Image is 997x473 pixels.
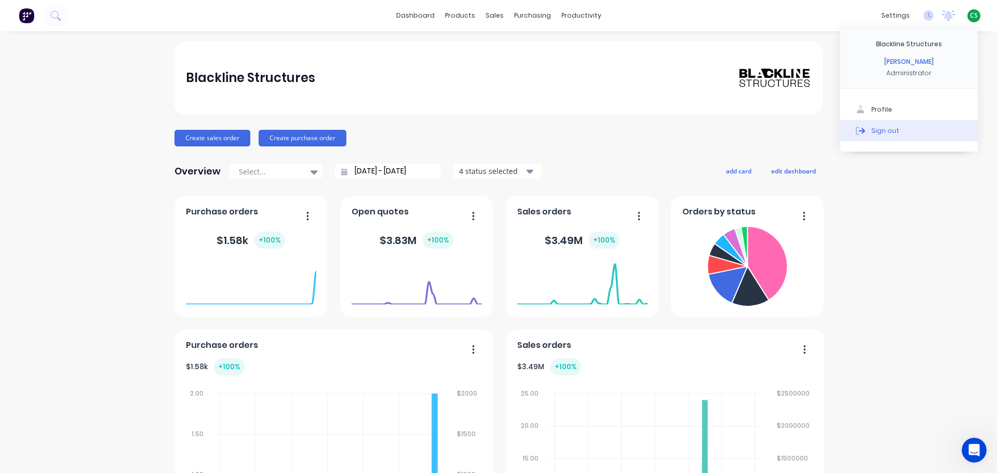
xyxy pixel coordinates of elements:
button: Sign out [840,120,978,141]
tspan: 1.50 [191,429,203,438]
div: 4 status selected [459,166,524,177]
img: Factory [19,8,34,23]
button: Create sales order [174,130,250,146]
tspan: $2000 [457,389,478,398]
span: Purchase orders [186,339,258,352]
div: Sign out [871,126,899,135]
span: CS [970,11,978,20]
button: Create purchase order [259,130,346,146]
div: settings [876,8,915,23]
tspan: $2000000 [777,421,810,430]
tspan: $2500000 [777,389,810,398]
div: Overview [174,161,221,182]
div: Blackline Structures [876,39,942,49]
button: Profile [840,99,978,120]
div: $ 1.58k [186,358,245,375]
tspan: 15.00 [522,454,538,463]
div: $ 3.49M [545,232,619,249]
iframe: Intercom live chat [962,438,987,463]
div: Blackline Structures [186,67,315,88]
div: + 100 % [214,358,245,375]
div: + 100 % [550,358,581,375]
div: $ 1.58k [217,232,285,249]
tspan: 2.00 [190,389,203,398]
div: + 100 % [589,232,619,249]
button: edit dashboard [764,164,823,178]
div: [PERSON_NAME] [884,57,934,66]
div: sales [480,8,509,23]
div: productivity [556,8,607,23]
button: add card [719,164,758,178]
div: Profile [871,105,892,114]
button: go back [7,4,26,24]
tspan: 20.00 [521,421,538,430]
div: purchasing [509,8,556,23]
div: $ 3.83M [380,232,453,249]
button: 4 status selected [453,164,542,179]
div: $ 3.49M [517,358,581,375]
span: Purchase orders [186,206,258,218]
span: Sales orders [517,206,571,218]
div: Administrator [886,69,932,78]
div: + 100 % [423,232,453,249]
span: Orders by status [682,206,756,218]
div: products [440,8,480,23]
span: Open quotes [352,206,409,218]
tspan: 25.00 [521,389,538,398]
img: Blackline Structures [738,67,811,88]
a: dashboard [391,8,440,23]
tspan: $1500 [457,429,476,438]
div: + 100 % [254,232,285,249]
tspan: $1500000 [777,454,809,463]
